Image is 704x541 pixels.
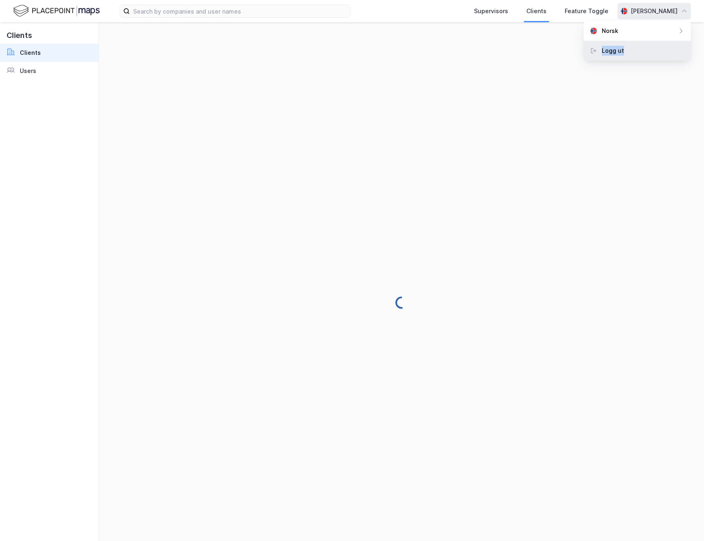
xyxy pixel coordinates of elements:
[20,66,36,76] div: Users
[663,501,704,541] div: Kontrollprogram for chat
[602,26,618,36] div: Norsk
[565,6,608,16] div: Feature Toggle
[663,501,704,541] iframe: Chat Widget
[474,6,508,16] div: Supervisors
[602,46,624,56] div: Logg ut
[13,4,100,18] img: logo.f888ab2527a4732fd821a326f86c7f29.svg
[20,48,41,58] div: Clients
[631,6,678,16] div: [PERSON_NAME]
[130,5,350,17] input: Search by companies and user names
[526,6,547,16] div: Clients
